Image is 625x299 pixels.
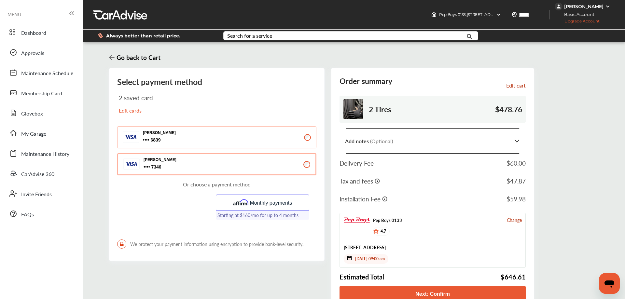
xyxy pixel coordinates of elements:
[233,199,248,207] img: Affirm_Logo.726b9251.svg
[605,4,610,9] img: WGsFRI8htEPBVLJbROoPRyZpYNWhNONpIPPETTm6eUC0GeLEiAAAAAElFTkSuQmCC
[21,150,69,158] span: Maintenance History
[98,33,103,38] img: dollor_label_vector.a70140d1.svg
[144,164,150,170] p: 7346
[6,125,76,142] a: My Garage
[375,178,380,184] img: exlamation.5d92ae03.svg
[555,11,599,18] span: Basic Account
[6,64,76,81] a: Maintenance Schedule
[512,12,517,17] img: location_vector.a44bc228.svg
[21,190,52,199] span: Invite Friends
[340,177,373,185] span: Tax and fees
[382,196,387,202] img: exlamation.5d92ae03.svg
[21,69,73,78] span: Maintenance Schedule
[340,195,381,203] h4: Installation Fee
[433,82,526,90] p: Edit cart
[21,170,54,179] span: CarAdvise 360
[117,153,316,175] button: [PERSON_NAME] 7346 7346
[117,181,316,188] p: Or choose a payment method
[507,195,526,203] span: $59.98
[115,53,160,62] h3: Go back to Cart
[345,137,369,145] b: Add notes
[555,19,600,27] span: Upgrade Account
[549,10,549,20] img: header-divider.bc55588e.svg
[501,273,526,281] span: $646.61
[21,110,43,118] span: Glovebox
[373,227,390,236] div: 4.7
[344,217,370,223] img: logo-pepboys-booking-integration.png
[6,185,76,202] a: Invite Friends
[343,99,363,119] img: wI1yHu80hcXXwAAAABJRU5ErkJggg==
[216,195,310,211] button: Monthly payments
[216,211,310,220] label: Starting at $160/mo for up to 4 months
[373,229,379,234] img: 5AQw4ujx2HJzwAAAAAElFTkSuQmCC
[340,159,374,167] span: Delivery Fee
[21,211,34,219] span: FAQs
[6,145,76,162] a: Maintenance History
[344,236,522,264] div: [STREET_ADDRESS]
[21,130,46,138] span: My Garage
[117,195,211,232] iframe: PayPal
[564,4,604,9] div: [PERSON_NAME]
[143,137,149,143] p: 6839
[507,177,526,185] span: $47.87
[507,159,526,167] span: $60.00
[144,164,209,170] span: 7346
[117,126,316,148] button: [PERSON_NAME] 6839 6839
[143,130,208,135] p: [PERSON_NAME]
[347,256,352,260] img: AAAAAElFTkSuQmCC
[119,107,205,114] p: Edit cards
[143,137,208,143] span: 6839
[344,254,388,264] span: [DATE] 09:00 am
[21,89,62,98] span: Membership Card
[343,99,401,119] span: 2 Tires
[21,49,44,58] span: Approvals
[6,205,76,222] a: FAQs
[555,3,562,10] img: jVpblrzwTbfkPYzPPzSLxeg0AAAAASUVORK5CYII=
[431,12,437,17] img: header-home-logo.8d720a4f.svg
[6,165,76,182] a: CarAdvise 360
[6,84,76,101] a: Membership Card
[227,33,272,38] div: Search for a service
[514,137,520,145] img: KOKaJQAAAABJRU5ErkJggg==
[496,12,501,17] img: header-down-arrow.9dd2ce7d.svg
[6,44,76,61] a: Approvals
[6,104,76,121] a: Glovebox
[106,34,180,38] span: Always better than retail price.
[6,24,76,41] a: Dashboard
[119,94,205,119] div: 2 saved card
[21,29,46,37] span: Dashboard
[117,239,316,249] span: We protect your payment information using encryption to provide bank-level security.
[495,105,522,114] span: $478.76
[117,239,126,249] img: LockIcon.bb451512.svg
[7,12,21,17] span: MENU
[439,12,564,17] span: Pep Boys 0133 , [STREET_ADDRESS] [GEOGRAPHIC_DATA] , FL 33157
[144,157,209,162] p: [PERSON_NAME]
[373,217,502,236] div: Pep Boys 0133
[340,273,384,281] span: Estimated Total
[117,76,316,87] div: Select payment method
[505,217,521,236] a: Change
[340,76,433,86] h4: Order summary
[340,131,526,150] span: (Optional)
[599,273,620,294] iframe: Button to launch messaging window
